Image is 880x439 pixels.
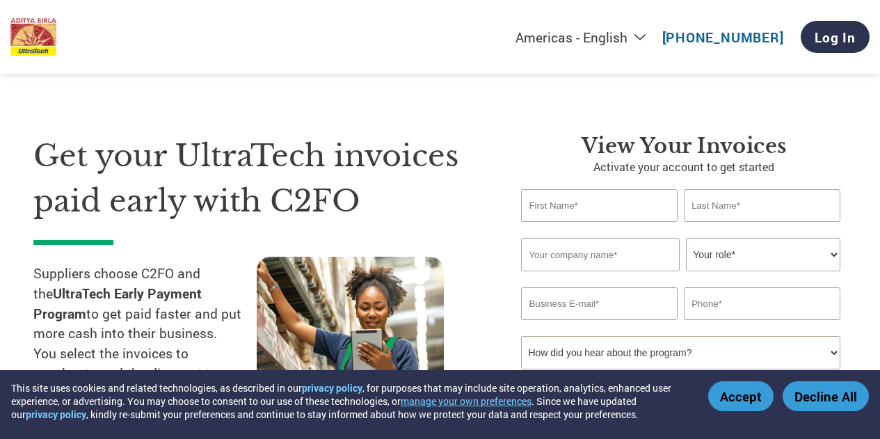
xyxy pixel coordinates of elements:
[33,285,202,322] strong: UltraTech Early Payment Program
[521,238,679,271] input: Your company name*
[10,18,56,56] img: UltraTech
[257,257,444,394] img: supply chain worker
[521,189,677,222] input: First Name*
[684,223,840,232] div: Invalid last name or last name is too long
[521,321,677,330] div: Inavlid Email Address
[708,381,774,411] button: Accept
[684,321,840,330] div: Inavlid Phone Number
[33,134,479,223] h1: Get your UltraTech invoices paid early with C2FO
[801,21,870,53] a: Log In
[521,134,847,159] h3: View Your Invoices
[662,29,784,46] a: [PHONE_NUMBER]
[684,287,840,320] input: Phone*
[521,223,677,232] div: Invalid first name or first name is too long
[783,381,869,411] button: Decline All
[521,159,847,175] p: Activate your account to get started
[686,238,840,271] select: Title/Role
[521,287,677,320] input: Invalid Email format
[401,394,531,408] button: manage your own preferences
[302,381,362,394] a: privacy policy
[33,264,257,404] p: Suppliers choose C2FO and the to get paid faster and put more cash into their business. You selec...
[11,381,688,421] div: This site uses cookies and related technologies, as described in our , for purposes that may incl...
[521,273,840,282] div: Invalid company name or company name is too long
[26,408,86,421] a: privacy policy
[684,189,840,222] input: Last Name*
